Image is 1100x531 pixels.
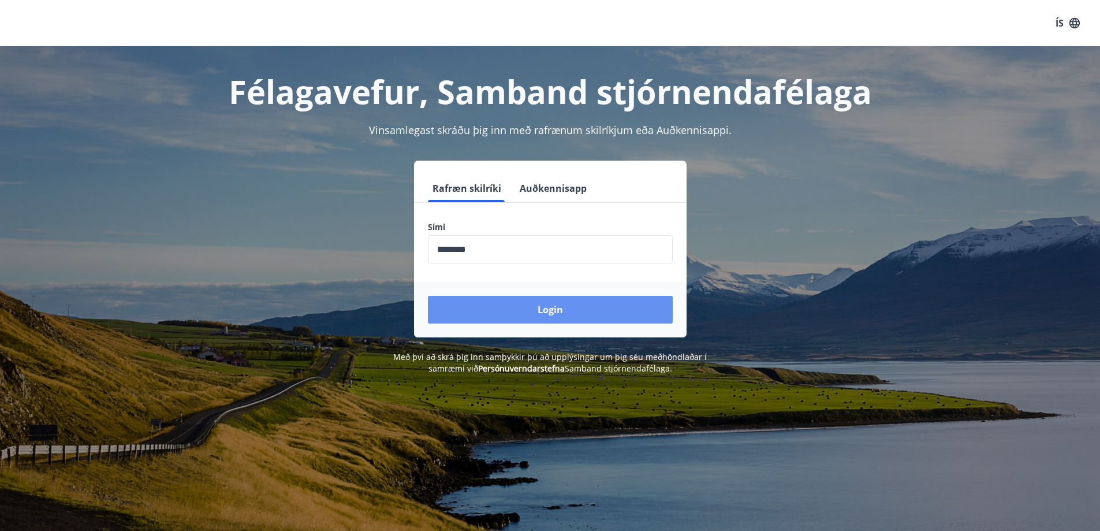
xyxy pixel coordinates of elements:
[515,174,591,202] button: Auðkennisapp
[428,174,506,202] button: Rafræn skilríki
[428,221,673,233] label: Sími
[428,296,673,324] button: Login
[1049,13,1086,34] button: ÍS
[148,69,952,113] h1: Félagavefur, Samband stjórnendafélaga
[478,363,565,374] a: Persónuverndarstefna
[393,351,707,374] span: Með því að skrá þig inn samþykkir þú að upplýsingar um þig séu meðhöndlaðar í samræmi við Samband...
[369,123,732,137] span: Vinsamlegast skráðu þig inn með rafrænum skilríkjum eða Auðkennisappi.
